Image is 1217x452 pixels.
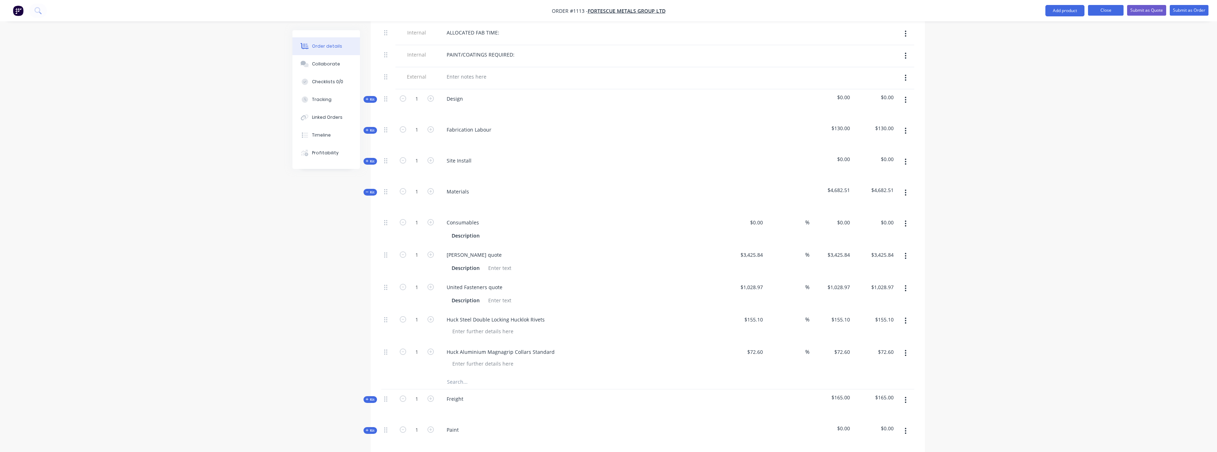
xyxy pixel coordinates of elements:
[13,5,23,16] img: Factory
[805,218,809,227] span: %
[292,91,360,108] button: Tracking
[364,427,377,434] button: Kit
[312,96,332,103] div: Tracking
[552,7,588,14] span: Order #1113 -
[292,144,360,162] button: Profitability
[292,73,360,91] button: Checklists 0/0
[856,394,894,401] span: $165.00
[812,94,850,101] span: $0.00
[805,348,809,356] span: %
[366,128,375,133] span: Kit
[856,155,894,163] span: $0.00
[398,29,435,36] span: Internal
[441,49,520,60] div: PAINT/COATINGS REQUIRED:
[364,189,377,196] button: Kit
[449,295,483,305] div: Description
[812,124,850,132] span: $130.00
[364,96,377,103] button: Kit
[292,126,360,144] button: Timeline
[447,375,589,389] input: Search...
[805,251,809,259] span: %
[805,315,809,324] span: %
[366,159,375,164] span: Kit
[805,283,809,291] span: %
[441,27,505,38] div: ALLOCATED FAB TIME:
[366,97,375,102] span: Kit
[364,127,377,134] button: Kit
[856,124,894,132] span: $130.00
[1170,5,1208,16] button: Submit as Order
[312,132,331,138] div: Timeline
[398,51,435,58] span: Internal
[588,7,666,14] a: FORTESCUE METALS GROUP LTD
[312,150,339,156] div: Profitability
[292,108,360,126] button: Linked Orders
[292,37,360,55] button: Order details
[441,347,560,357] div: Huck Aluminium Magnagrip Collars Standard
[812,186,850,194] span: $4,682.51
[364,396,377,403] button: Kit
[398,73,435,80] span: External
[441,314,550,325] div: Huck Steel Double Locking Hucklok Rivets
[312,79,343,85] div: Checklists 0/0
[441,217,485,228] div: Consumables
[449,263,483,273] div: Description
[366,428,375,433] span: Kit
[312,43,342,49] div: Order details
[441,250,507,260] div: [PERSON_NAME] quote
[366,190,375,195] span: Kit
[441,425,464,435] div: Paint
[441,124,497,135] div: Fabrication Labour
[856,94,894,101] span: $0.00
[441,282,508,292] div: United Fasteners quote
[1127,5,1166,16] button: Submit as Quote
[441,155,477,166] div: Site Install
[364,158,377,165] button: Kit
[292,55,360,73] button: Collaborate
[366,397,375,402] span: Kit
[441,94,469,104] div: Design
[812,155,850,163] span: $0.00
[1088,5,1124,16] button: Close
[812,394,850,401] span: $165.00
[449,230,483,241] div: Description
[441,394,469,404] div: Freight
[312,114,343,121] div: Linked Orders
[856,186,894,194] span: $4,682.51
[812,425,850,432] span: $0.00
[856,425,894,432] span: $0.00
[441,186,475,197] div: Materials
[312,61,340,67] div: Collaborate
[1045,5,1084,16] button: Add product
